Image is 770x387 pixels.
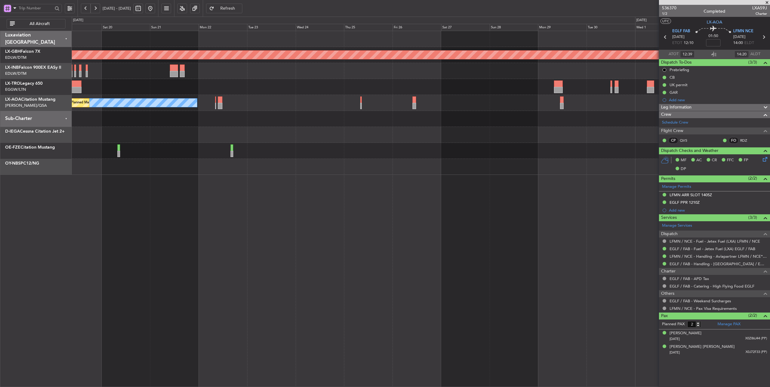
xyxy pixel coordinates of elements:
[199,24,247,31] div: Mon 22
[681,157,686,163] span: MF
[5,103,47,108] a: [PERSON_NAME]/QSA
[490,24,538,31] div: Sun 28
[744,40,754,46] span: ELDT
[727,157,734,163] span: FFC
[748,312,757,319] span: (2/2)
[5,97,56,102] a: LX-AOACitation Mustang
[206,4,242,13] button: Refresh
[708,33,718,39] span: 01:50
[729,137,739,144] div: FO
[704,8,725,14] div: Completed
[752,5,767,11] span: LXA59J
[150,24,199,31] div: Sun 21
[717,321,740,327] a: Manage PAX
[733,34,746,40] span: [DATE]
[670,330,702,336] div: [PERSON_NAME]
[661,268,676,275] span: Charter
[344,24,393,31] div: Thu 25
[5,87,26,92] a: EGGW/LTN
[662,223,692,229] a: Manage Services
[670,350,680,355] span: [DATE]
[19,4,53,13] input: Trip Number
[661,214,677,221] span: Services
[5,81,43,86] a: LX-TROLegacy 650
[670,254,767,259] a: LFMN / NCE - Handling - Aviapartner LFMN / NCE*****MY HANDLING****
[102,24,150,31] div: Sat 20
[670,344,735,350] div: [PERSON_NAME] [PERSON_NAME]
[670,261,767,266] a: EGLF / FAB - Handling - [GEOGRAPHIC_DATA] / EGLF / FAB
[668,137,678,144] div: CP
[750,51,760,57] span: ALDT
[662,5,676,11] span: 536370
[5,97,21,102] span: LX-AOA
[661,111,671,118] span: Crew
[662,184,691,190] a: Manage Permits
[661,147,718,154] span: Dispatch Checks and Weather
[670,90,678,95] div: GAR
[73,18,83,23] div: [DATE]
[680,51,695,58] input: --:--
[670,192,712,197] div: LFMN ARR SLOT 1405Z
[669,97,767,102] div: Add new
[684,40,693,46] span: 12:10
[5,49,40,54] a: LX-GBHFalcon 7X
[5,65,61,70] a: LX-INBFalcon 900EX EASy II
[5,161,39,165] a: OY-NBSPC12/NG
[16,22,63,26] span: All Aircraft
[662,120,688,126] a: Schedule Crew
[733,28,753,34] span: LFMN NCE
[661,175,675,182] span: Permits
[744,157,748,163] span: FP
[670,67,689,72] div: Prebriefing
[670,298,731,304] a: EGLF / FAB - Weekend Surcharges
[661,313,668,319] span: Pax
[670,284,754,289] a: EGLF / FAB - Catering - High Flying Food EGLF
[670,306,737,311] a: LFMN / NCE - Pax Visa Requirements
[681,166,686,172] span: DP
[707,19,722,25] span: LX-AOA
[734,51,749,58] input: --:--
[662,11,676,16] span: 1/2
[7,19,65,29] button: All Aircraft
[745,336,767,341] span: X0Z86J44 (PP)
[740,138,754,143] a: RDZ
[733,40,743,46] span: 14:00
[746,350,767,355] span: X0J72F33 (PP)
[672,40,682,46] span: ETOT
[662,321,685,327] label: Planned PAX
[636,18,647,23] div: [DATE]
[441,24,490,31] div: Sat 27
[661,231,678,238] span: Dispatch
[296,24,344,31] div: Wed 24
[752,11,767,16] span: Charter
[670,200,700,205] div: EGLF PPR 1210Z
[672,28,690,34] span: EGLF FAB
[661,127,683,134] span: Flight Crew
[538,24,587,31] div: Mon 29
[660,18,671,24] button: UTC
[5,145,55,149] a: OE-FZECitation Mustang
[680,138,693,143] a: QVS
[5,65,19,70] span: LX-INB
[247,24,296,31] div: Tue 23
[5,55,27,60] a: EDLW/DTM
[670,337,680,341] span: [DATE]
[661,59,692,66] span: Dispatch To-Dos
[670,75,675,80] div: CB
[669,208,767,213] div: Add new
[393,24,441,31] div: Fri 26
[215,6,240,11] span: Refresh
[672,34,685,40] span: [DATE]
[587,24,635,31] div: Tue 30
[5,161,21,165] span: OY-NBS
[661,290,674,297] span: Others
[5,129,20,134] span: D-IEGA
[5,81,20,86] span: LX-TRO
[696,157,702,163] span: AC
[712,157,717,163] span: CR
[661,104,692,111] span: Leg Information
[5,129,65,134] a: D-IEGACessna Citation Jet 2+
[670,246,755,251] a: EGLF / FAB - Fuel - Jetex Fuel (LXA) EGLF / FAB
[53,24,102,31] div: Fri 19
[669,51,679,57] span: ATOT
